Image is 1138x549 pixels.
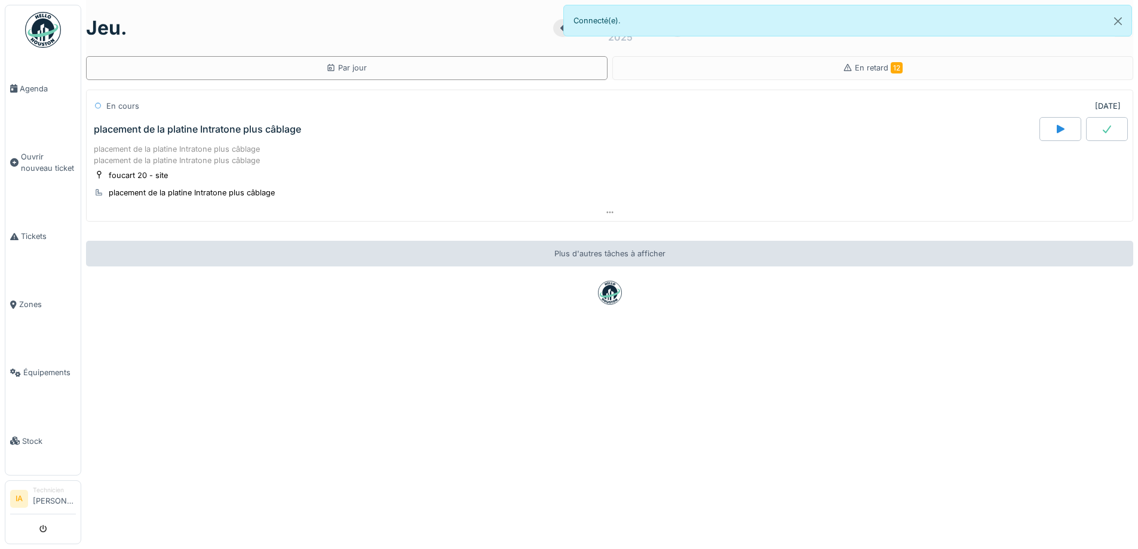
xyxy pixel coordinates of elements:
[94,124,301,135] div: placement de la platine Intratone plus câblage
[23,367,76,378] span: Équipements
[33,486,76,495] div: Technicien
[891,62,903,73] span: 12
[10,486,76,514] a: IA Technicien[PERSON_NAME]
[5,407,81,475] a: Stock
[1105,5,1131,37] button: Close
[94,143,1125,166] div: placement de la platine Intratone plus câblage placement de la platine Intratone plus câblage
[326,62,367,73] div: Par jour
[5,271,81,339] a: Zones
[86,17,127,39] h1: jeu.
[1095,100,1121,112] div: [DATE]
[19,299,76,310] span: Zones
[5,54,81,122] a: Agenda
[22,435,76,447] span: Stock
[855,63,903,72] span: En retard
[86,241,1133,266] div: Plus d'autres tâches à afficher
[106,100,139,112] div: En cours
[5,122,81,202] a: Ouvrir nouveau ticket
[5,339,81,407] a: Équipements
[10,490,28,508] li: IA
[21,231,76,242] span: Tickets
[598,281,622,305] img: badge-BVDL4wpA.svg
[563,5,1133,36] div: Connecté(e).
[608,30,633,44] div: 2025
[33,486,76,511] li: [PERSON_NAME]
[109,187,275,198] div: placement de la platine Intratone plus câblage
[20,83,76,94] span: Agenda
[25,12,61,48] img: Badge_color-CXgf-gQk.svg
[21,151,76,174] span: Ouvrir nouveau ticket
[109,170,168,181] div: foucart 20 - site
[5,203,81,271] a: Tickets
